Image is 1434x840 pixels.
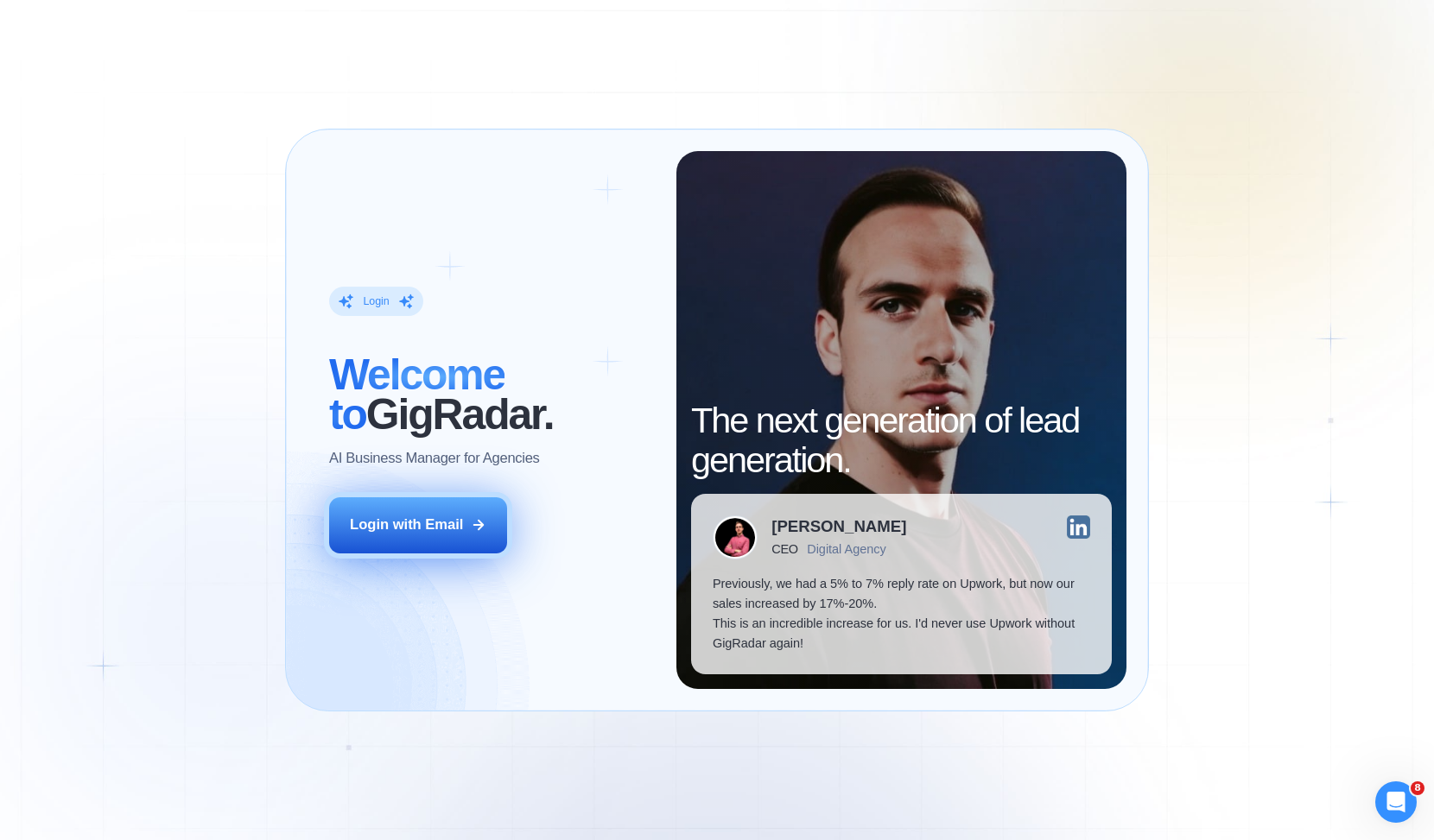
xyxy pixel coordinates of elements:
iframe: Intercom live chat [1375,781,1417,823]
div: [PERSON_NAME] [771,519,906,535]
div: Digital Agency [807,542,886,557]
h2: The next generation of lead generation. [691,401,1112,479]
span: Welcome to [329,351,504,439]
div: Login with Email [350,515,463,535]
button: Login with Email [329,497,506,553]
span: 8 [1411,781,1424,795]
div: Login [364,294,390,309]
p: Previously, we had a 5% to 7% reply rate on Upwork, but now our sales increased by 17%-20%. This ... [713,574,1090,653]
p: AI Business Manager for Agencies [329,449,540,469]
div: CEO [771,542,798,557]
h2: ‍ GigRadar. [329,356,655,434]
